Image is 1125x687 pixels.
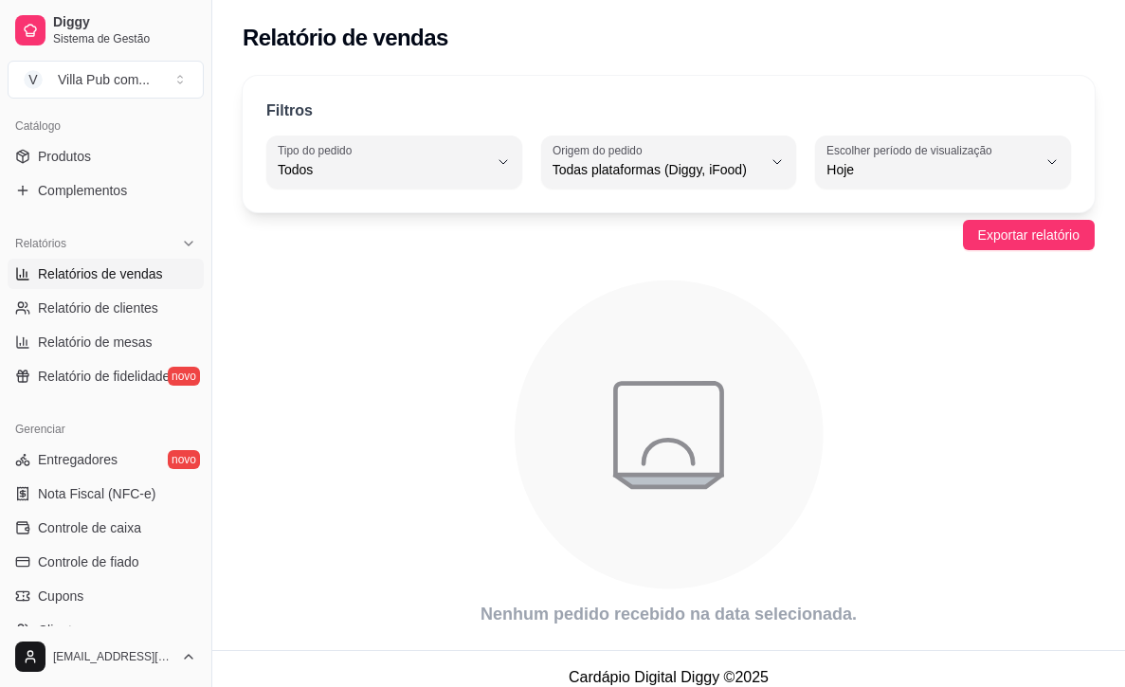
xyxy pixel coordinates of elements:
span: Hoje [826,160,1037,179]
span: Clientes [38,621,86,640]
span: Relatórios de vendas [38,264,163,283]
a: Relatório de fidelidadenovo [8,361,204,391]
div: Villa Pub com ... [58,70,150,89]
span: Nota Fiscal (NFC-e) [38,484,155,503]
span: Relatórios [15,236,66,251]
span: Diggy [53,14,196,31]
span: Sistema de Gestão [53,31,196,46]
span: Controle de fiado [38,552,139,571]
span: Complementos [38,181,127,200]
button: Exportar relatório [963,220,1095,250]
button: [EMAIL_ADDRESS][DOMAIN_NAME] [8,634,204,679]
span: Cupons [38,587,83,606]
span: V [24,70,43,89]
a: Controle de caixa [8,513,204,543]
a: Clientes [8,615,204,645]
button: Origem do pedidoTodas plataformas (Diggy, iFood) [541,136,797,189]
div: Gerenciar [8,414,204,444]
a: Complementos [8,175,204,206]
div: Catálogo [8,111,204,141]
span: Relatório de clientes [38,298,158,317]
span: Entregadores [38,450,118,469]
button: Tipo do pedidoTodos [266,136,522,189]
a: DiggySistema de Gestão [8,8,204,53]
span: Relatório de mesas [38,333,153,352]
span: Exportar relatório [978,225,1080,245]
a: Cupons [8,581,204,611]
a: Nota Fiscal (NFC-e) [8,479,204,509]
a: Relatório de clientes [8,293,204,323]
p: Filtros [266,99,313,122]
label: Escolher período de visualização [826,142,998,158]
h2: Relatório de vendas [243,23,448,53]
label: Origem do pedido [553,142,648,158]
button: Escolher período de visualizaçãoHoje [815,136,1071,189]
a: Entregadoresnovo [8,444,204,475]
span: Produtos [38,147,91,166]
a: Produtos [8,141,204,172]
a: Controle de fiado [8,547,204,577]
a: Relatórios de vendas [8,259,204,289]
button: Select a team [8,61,204,99]
div: animation [243,269,1095,601]
span: Relatório de fidelidade [38,367,170,386]
span: Controle de caixa [38,518,141,537]
span: Todas plataformas (Diggy, iFood) [553,160,763,179]
a: Relatório de mesas [8,327,204,357]
label: Tipo do pedido [278,142,358,158]
span: Todos [278,160,488,179]
span: [EMAIL_ADDRESS][DOMAIN_NAME] [53,649,173,664]
article: Nenhum pedido recebido na data selecionada. [243,601,1095,627]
